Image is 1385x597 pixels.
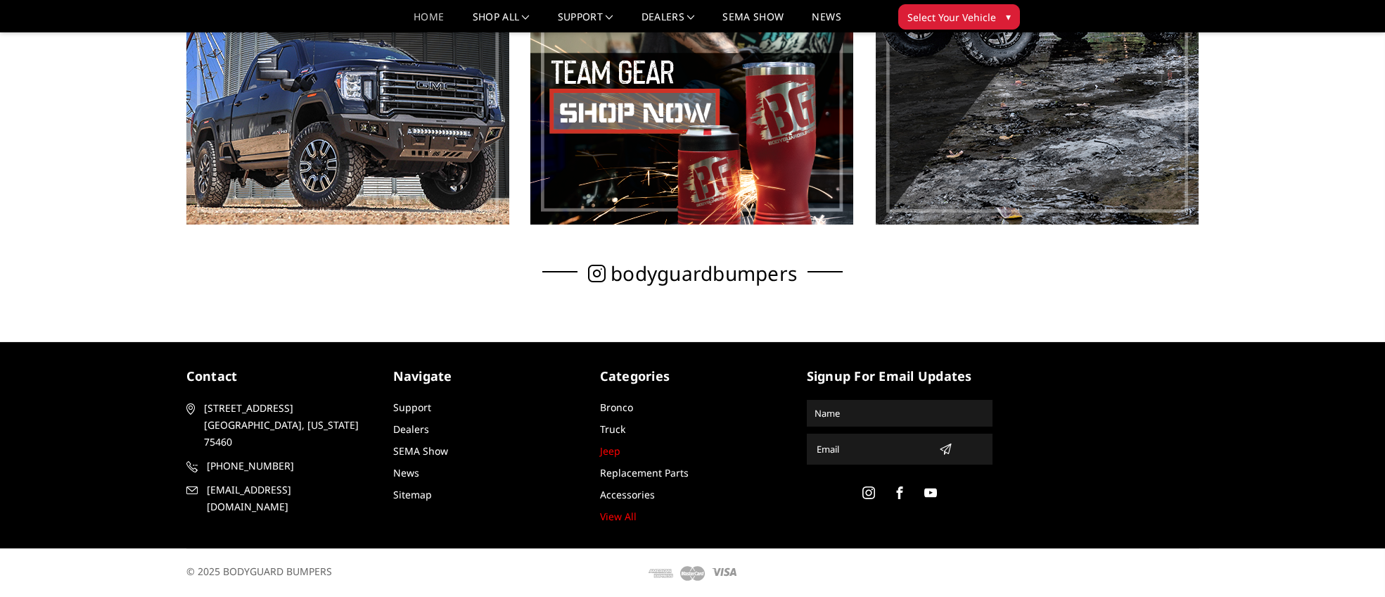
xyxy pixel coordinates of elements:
[204,400,367,451] span: [STREET_ADDRESS] [GEOGRAPHIC_DATA], [US_STATE] 75460
[414,12,444,32] a: Home
[207,458,370,475] span: [PHONE_NUMBER]
[186,367,372,386] h5: contact
[812,12,841,32] a: News
[393,367,579,386] h5: Navigate
[186,482,372,515] a: [EMAIL_ADDRESS][DOMAIN_NAME]
[811,438,933,460] input: Email
[473,12,530,32] a: shop all
[207,482,370,515] span: [EMAIL_ADDRESS][DOMAIN_NAME]
[600,444,620,458] a: Jeep
[600,401,633,414] a: Bronco
[600,510,637,523] a: View All
[600,466,689,479] a: Replacement Parts
[600,488,655,501] a: Accessories
[611,266,797,281] span: bodyguardbumpers
[393,444,448,458] a: SEMA Show
[807,367,993,386] h5: signup for email updates
[1315,529,1385,597] iframe: Chat Widget
[809,402,990,425] input: Name
[186,458,372,475] a: [PHONE_NUMBER]
[642,12,695,32] a: Dealers
[898,4,1020,30] button: Select Your Vehicle
[907,10,996,25] span: Select Your Vehicle
[393,422,429,436] a: Dealers
[393,466,419,479] a: News
[722,12,784,32] a: SEMA Show
[393,488,432,501] a: Sitemap
[1006,9,1011,24] span: ▾
[393,401,431,414] a: Support
[558,12,613,32] a: Support
[186,565,332,578] span: © 2025 BODYGUARD BUMPERS
[600,422,625,436] a: Truck
[600,367,786,386] h5: Categories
